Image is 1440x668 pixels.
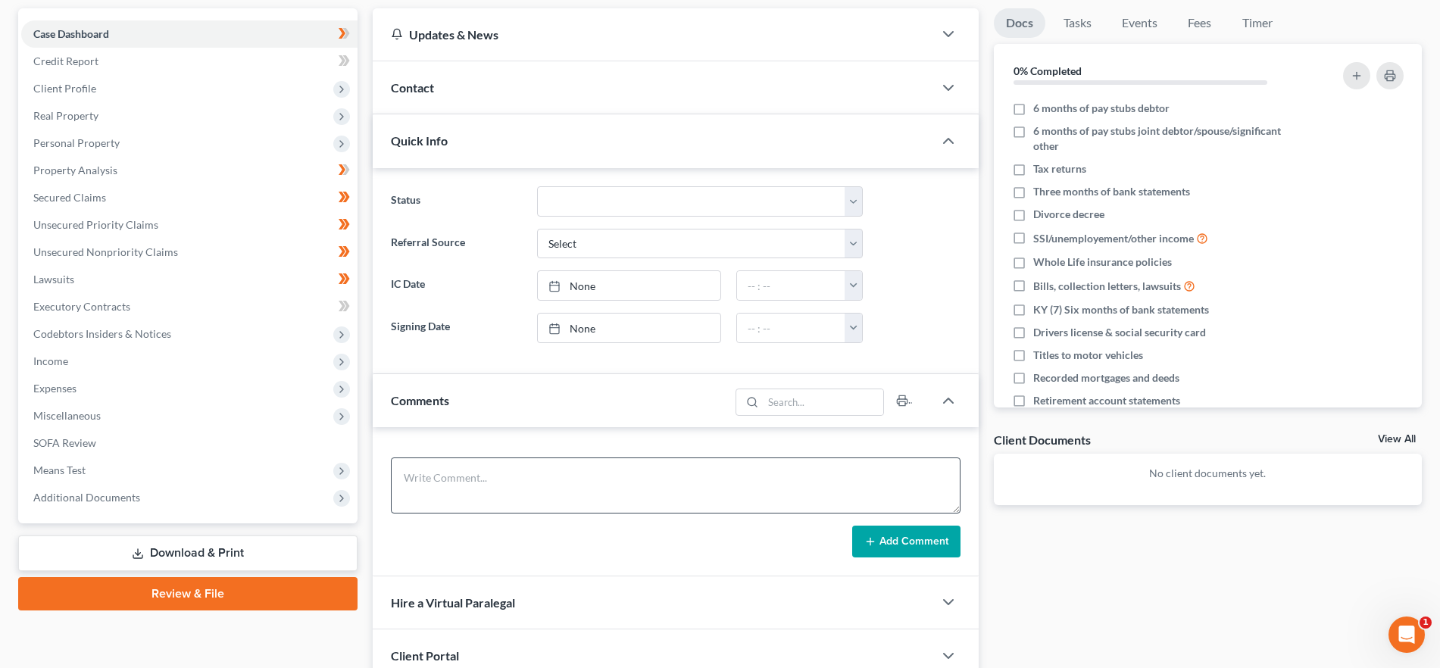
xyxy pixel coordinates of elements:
[33,164,117,176] span: Property Analysis
[33,27,109,40] span: Case Dashboard
[33,300,130,313] span: Executory Contracts
[21,293,358,320] a: Executory Contracts
[33,109,98,122] span: Real Property
[1051,8,1104,38] a: Tasks
[1033,302,1209,317] span: KY (7) Six months of bank statements
[21,157,358,184] a: Property Analysis
[391,133,448,148] span: Quick Info
[21,20,358,48] a: Case Dashboard
[21,239,358,266] a: Unsecured Nonpriority Claims
[1230,8,1285,38] a: Timer
[33,245,178,258] span: Unsecured Nonpriority Claims
[1033,254,1172,270] span: Whole Life insurance policies
[33,82,96,95] span: Client Profile
[1033,279,1181,294] span: Bills, collection letters, lawsuits
[391,80,434,95] span: Contact
[33,273,74,286] span: Lawsuits
[737,314,845,342] input: -- : --
[33,354,68,367] span: Income
[1033,370,1179,386] span: Recorded mortgages and deeds
[763,389,883,415] input: Search...
[1033,325,1206,340] span: Drivers license & social security card
[538,271,720,300] a: None
[737,271,845,300] input: -- : --
[383,229,529,259] label: Referral Source
[33,327,171,340] span: Codebtors Insiders & Notices
[33,136,120,149] span: Personal Property
[33,491,140,504] span: Additional Documents
[21,184,358,211] a: Secured Claims
[33,382,77,395] span: Expenses
[391,27,914,42] div: Updates & News
[383,186,529,217] label: Status
[1378,434,1416,445] a: View All
[1176,8,1224,38] a: Fees
[33,218,158,231] span: Unsecured Priority Claims
[1033,101,1170,116] span: 6 months of pay stubs debtor
[383,313,529,343] label: Signing Date
[18,577,358,610] a: Review & File
[391,595,515,610] span: Hire a Virtual Paralegal
[1033,123,1302,154] span: 6 months of pay stubs joint debtor/spouse/significant other
[852,526,961,557] button: Add Comment
[994,8,1045,38] a: Docs
[994,432,1091,448] div: Client Documents
[1014,64,1082,77] strong: 0% Completed
[33,191,106,204] span: Secured Claims
[391,648,459,663] span: Client Portal
[1110,8,1170,38] a: Events
[21,266,358,293] a: Lawsuits
[1033,231,1194,246] span: SSI/unemployement/other income
[1006,466,1410,481] p: No client documents yet.
[21,211,358,239] a: Unsecured Priority Claims
[383,270,529,301] label: IC Date
[1420,616,1432,629] span: 1
[21,48,358,75] a: Credit Report
[33,55,98,67] span: Credit Report
[21,429,358,457] a: SOFA Review
[538,314,720,342] a: None
[33,464,86,476] span: Means Test
[1033,161,1086,176] span: Tax returns
[33,409,101,422] span: Miscellaneous
[1388,616,1425,653] iframe: Intercom live chat
[391,393,449,407] span: Comments
[18,535,358,571] a: Download & Print
[1033,184,1190,199] span: Three months of bank statements
[33,436,96,449] span: SOFA Review
[1033,207,1104,222] span: Divorce decree
[1033,393,1180,408] span: Retirement account statements
[1033,348,1143,363] span: Titles to motor vehicles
